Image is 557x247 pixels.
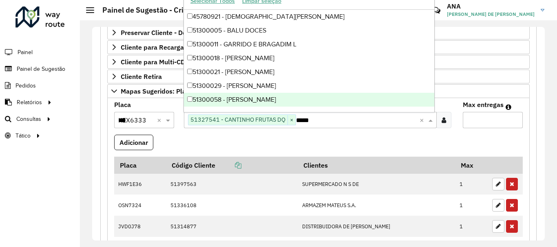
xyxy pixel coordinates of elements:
[121,88,217,94] span: Mapas Sugeridos: Placa-Cliente
[427,2,445,19] a: Contato Rápido
[107,40,530,54] a: Cliente para Recarga
[184,37,434,51] div: 51300011 - GARRIDO E BRAGADIM L
[107,55,530,69] a: Cliente para Multi-CDD/Internalização
[506,104,511,110] em: Máximo de clientes que serão colocados na mesma rota com os clientes informados
[114,135,153,150] button: Adicionar
[287,115,296,125] span: ×
[16,115,41,123] span: Consultas
[114,216,166,237] td: JVD0J78
[114,157,166,174] th: Placa
[184,51,434,65] div: 51300018 - [PERSON_NAME]
[15,131,31,140] span: Tático
[298,216,455,237] td: DISTRIBUIDORA DE [PERSON_NAME]
[121,44,184,50] span: Cliente para Recarga
[107,84,530,98] a: Mapas Sugeridos: Placa-Cliente
[114,174,166,195] td: HWF1E36
[215,161,241,169] a: Copiar
[121,59,236,65] span: Cliente para Multi-CDD/Internalização
[17,65,65,73] span: Painel de Sugestão
[166,216,298,237] td: 51314877
[166,195,298,216] td: 51336108
[107,70,530,83] a: Cliente Retira
[184,79,434,93] div: 51300029 - [PERSON_NAME]
[15,81,36,90] span: Pedidos
[107,26,530,39] a: Preservar Cliente - Devem ficar no buffer, não roteirizar
[184,24,434,37] div: 51300005 - BALU DOCES
[463,100,504,109] label: Max entregas
[114,195,166,216] td: OSN7324
[298,157,455,174] th: Clientes
[455,195,488,216] td: 1
[114,100,131,109] label: Placa
[447,11,535,18] span: [PERSON_NAME] DE [PERSON_NAME]
[298,174,455,195] td: SUPERMERCADO N S DE
[184,107,434,120] div: 51300079 - SKINA DO BAIAO I
[455,216,488,237] td: 1
[420,115,427,125] span: Clear all
[455,174,488,195] td: 1
[447,2,535,10] h3: ANA
[18,48,33,57] span: Painel
[188,115,287,125] span: 51327541 - CANTINHO FRUTAS DQ
[94,6,219,15] h2: Painel de Sugestão - Criar registro
[184,65,434,79] div: 51300021 - [PERSON_NAME]
[184,10,434,24] div: 45780921 - [DEMOGRAPHIC_DATA][PERSON_NAME]
[166,174,298,195] td: 51397563
[121,29,287,36] span: Preservar Cliente - Devem ficar no buffer, não roteirizar
[455,157,488,174] th: Max
[166,157,298,174] th: Código Cliente
[298,195,455,216] td: ARMAZEM MATEUS S.A.
[121,73,162,80] span: Cliente Retira
[184,93,434,107] div: 51300058 - [PERSON_NAME]
[157,115,164,125] span: Clear all
[17,98,42,107] span: Relatórios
